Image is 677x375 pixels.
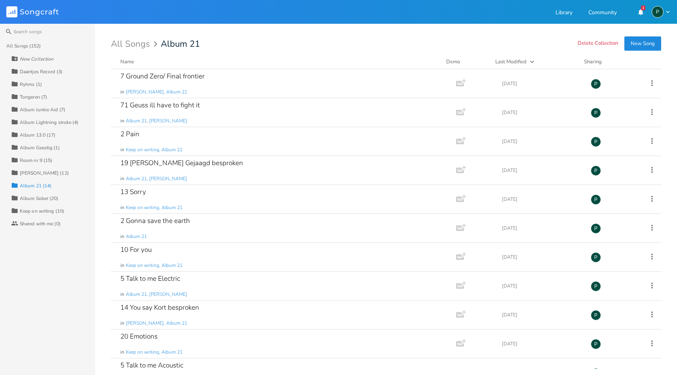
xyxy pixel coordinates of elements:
[126,349,183,356] span: Keep on writing, Album 21
[20,107,65,112] div: Album Junkie Aid (7)
[120,362,183,369] div: 5 Talk to me Acoustic
[502,139,581,144] div: [DATE]
[120,58,437,66] button: Name
[126,204,183,211] span: Keep on writing, Album 21
[20,209,64,213] div: Keep on writing (10)
[120,175,124,182] span: in
[591,339,601,349] div: Piepo
[502,110,581,115] div: [DATE]
[502,341,581,346] div: [DATE]
[624,36,661,51] button: New Song
[591,137,601,147] div: Piepo
[120,204,124,211] span: in
[20,183,51,188] div: Album 21 (14)
[555,10,572,17] a: Library
[591,108,601,118] div: Piepo
[652,6,664,18] div: Piepo
[20,158,52,163] div: Room nr 9 (15)
[584,58,631,66] div: Sharing
[120,262,124,269] span: in
[495,58,527,65] div: Last Modified
[120,291,124,298] span: in
[20,82,42,87] div: Ryhms (1)
[502,81,581,86] div: [DATE]
[20,196,59,201] div: Album Sober (20)
[20,57,53,61] div: New Collection
[20,95,47,99] div: Tongeren (7)
[120,118,124,124] span: in
[120,246,152,253] div: 10 For you
[120,131,139,137] div: 2 Pain
[20,69,63,74] div: Daantjes Record (3)
[588,10,617,17] a: Community
[446,58,486,66] div: Demo
[20,120,79,125] div: Album Lightning stroke (4)
[120,102,200,109] div: 71 Geuss ill have to fight it
[120,333,158,340] div: 20 Emotions
[591,281,601,291] div: Piepo
[120,73,205,80] div: 7 Ground Zero/ Final frontier
[126,89,187,95] span: [PERSON_NAME], Album 21
[641,6,645,10] div: 2
[502,168,581,173] div: [DATE]
[120,304,199,311] div: 14 You say Kort besproken
[126,147,183,153] span: Keep on writing, Album 21
[20,171,69,175] div: [PERSON_NAME] (12)
[120,320,124,327] span: in
[502,312,581,317] div: [DATE]
[120,275,180,282] div: 5 Talk to me Electric
[120,233,124,240] span: in
[120,89,124,95] span: in
[591,79,601,89] div: Piepo
[126,320,187,327] span: [PERSON_NAME], Album 21
[20,133,56,137] div: Album 13.0 (17)
[502,255,581,259] div: [DATE]
[20,221,61,226] div: Shared with me (0)
[502,197,581,202] div: [DATE]
[591,252,601,263] div: Piepo
[6,44,41,48] div: All Songs (152)
[120,188,146,195] div: 13 Sorry
[126,233,147,240] span: Album 21
[591,166,601,176] div: Piepo
[111,40,160,48] div: All Songs
[20,145,60,150] div: Album Geestig (1)
[120,217,190,224] div: 2 Gonna save the earth
[578,40,618,47] button: Delete Collection
[161,40,200,48] span: Album 21
[502,226,581,230] div: [DATE]
[120,147,124,153] span: in
[591,310,601,320] div: Piepo
[591,194,601,205] div: Piepo
[120,349,124,356] span: in
[126,175,187,182] span: Album 21, [PERSON_NAME]
[652,6,671,18] button: P
[495,58,574,66] button: Last Modified
[126,262,183,269] span: Keep on writing, Album 21
[126,118,187,124] span: Album 21, [PERSON_NAME]
[120,160,243,166] div: 19 [PERSON_NAME] Gejaagd besproken
[120,58,134,65] div: Name
[591,223,601,234] div: Piepo
[502,284,581,288] div: [DATE]
[633,5,648,19] button: 2
[126,291,187,298] span: Album 21, [PERSON_NAME]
